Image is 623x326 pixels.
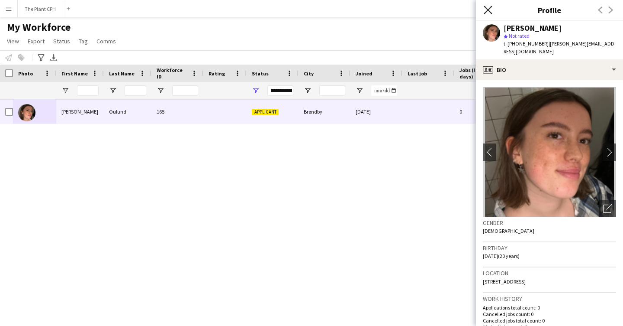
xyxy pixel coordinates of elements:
span: Not rated [509,33,530,39]
span: [STREET_ADDRESS] [483,278,526,285]
img: Crew avatar or photo [483,87,616,217]
div: [PERSON_NAME] [504,24,562,32]
span: Comms [96,37,116,45]
button: Open Filter Menu [252,87,260,95]
div: Brøndby [299,100,350,124]
span: Workforce ID [157,67,188,80]
span: | [PERSON_NAME][EMAIL_ADDRESS][DOMAIN_NAME] [504,40,614,55]
h3: Work history [483,295,616,303]
span: [DEMOGRAPHIC_DATA] [483,228,534,234]
span: City [304,70,314,77]
div: Oulund [104,100,151,124]
button: Open Filter Menu [157,87,164,95]
span: Joined [356,70,373,77]
div: 0 [454,100,511,124]
span: Photo [18,70,33,77]
h3: Birthday [483,244,616,252]
span: First Name [61,70,88,77]
input: Last Name Filter Input [125,85,146,96]
img: Rebecka Oulund [18,104,35,121]
span: Status [252,70,269,77]
button: The Plant CPH [18,0,63,17]
a: Status [50,36,74,47]
span: Last job [408,70,427,77]
span: Tag [79,37,88,45]
p: Applications total count: 0 [483,304,616,311]
p: Cancelled jobs count: 0 [483,311,616,317]
div: Open photos pop-in [599,200,616,217]
span: [DATE] (20 years) [483,253,520,259]
span: Applicant [252,109,279,115]
button: Open Filter Menu [109,87,117,95]
a: View [3,36,22,47]
div: [PERSON_NAME] [56,100,104,124]
div: Bio [476,59,623,80]
app-action-btn: Advanced filters [36,52,46,63]
input: City Filter Input [319,85,345,96]
a: Tag [75,36,91,47]
span: Rating [209,70,225,77]
div: 165 [151,100,203,124]
h3: Location [483,269,616,277]
p: Cancelled jobs total count: 0 [483,317,616,324]
span: t. [PHONE_NUMBER] [504,40,549,47]
h3: Gender [483,219,616,227]
button: Open Filter Menu [356,87,363,95]
button: Open Filter Menu [304,87,311,95]
input: Joined Filter Input [371,85,397,96]
span: Export [28,37,45,45]
h3: Profile [476,4,623,16]
span: View [7,37,19,45]
div: [DATE] [350,100,402,124]
span: Status [53,37,70,45]
input: First Name Filter Input [77,85,99,96]
button: Open Filter Menu [61,87,69,95]
a: Comms [93,36,119,47]
span: Last Name [109,70,135,77]
a: Export [24,36,48,47]
span: Jobs (last 90 days) [459,67,495,80]
input: Workforce ID Filter Input [172,85,198,96]
app-action-btn: Export XLSX [48,52,59,63]
span: My Workforce [7,21,71,34]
